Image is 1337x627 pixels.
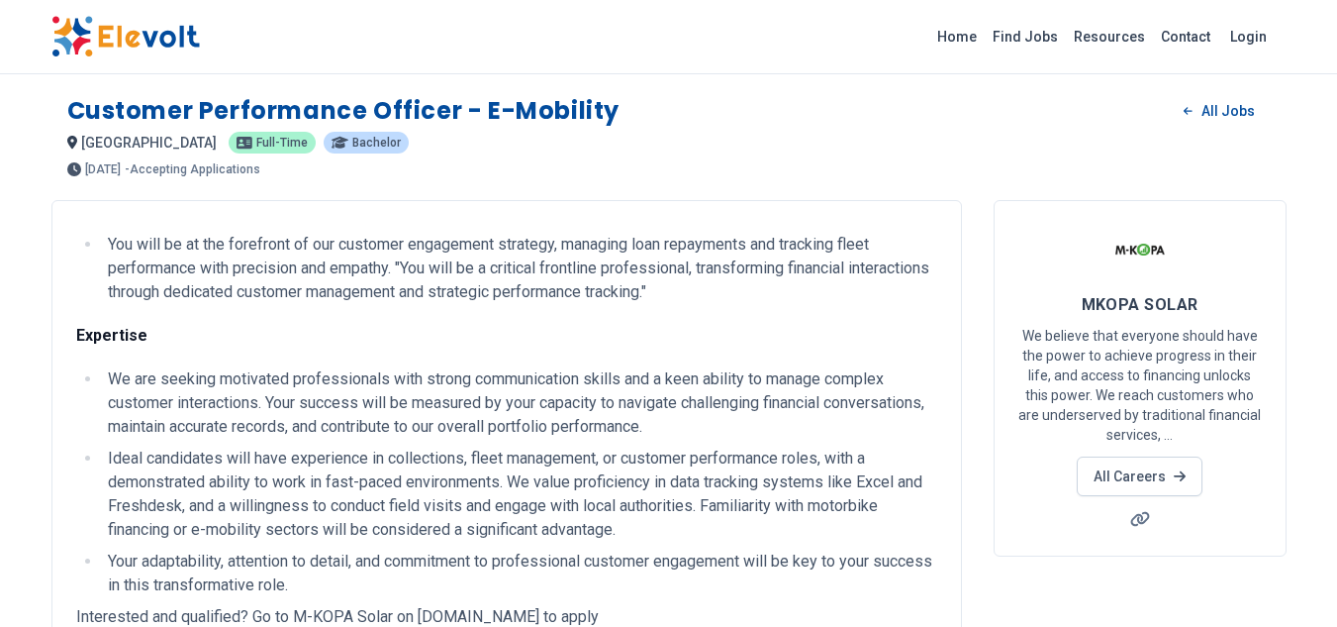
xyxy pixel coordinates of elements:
[1153,21,1218,52] a: Contact
[85,163,121,175] span: [DATE]
[125,163,260,175] p: - Accepting Applications
[1018,326,1262,445] p: We believe that everyone should have the power to achieve progress in their life, and access to f...
[102,550,937,597] li: Your adaptability, attention to detail, and commitment to professional customer engagement will b...
[1115,225,1165,274] img: MKOPA SOLAR
[256,137,308,149] span: Full-time
[929,21,985,52] a: Home
[1218,17,1279,56] a: Login
[76,326,147,345] strong: Expertise
[1077,457,1202,496] a: All Careers
[67,95,621,127] h1: Customer Performance Officer - E-Mobility
[51,16,200,57] img: Elevolt
[102,233,937,304] li: You will be at the forefront of our customer engagement strategy, managing loan repayments and tr...
[1066,21,1153,52] a: Resources
[1168,96,1270,126] a: All Jobs
[102,447,937,542] li: Ideal candidates will have experience in collections, fleet management, or customer performance r...
[352,137,401,149] span: Bachelor
[1082,295,1198,314] span: MKOPA SOLAR
[985,21,1066,52] a: Find Jobs
[102,367,937,439] li: We are seeking motivated professionals with strong communication skills and a keen ability to man...
[81,135,217,151] span: [GEOGRAPHIC_DATA]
